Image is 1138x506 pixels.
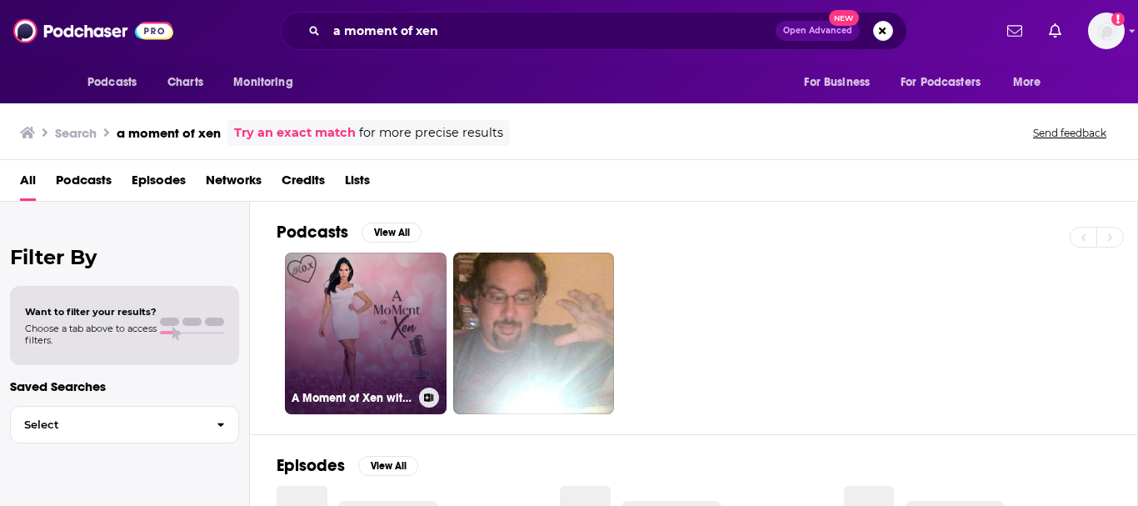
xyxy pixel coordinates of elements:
[25,323,157,346] span: Choose a tab above to access filters.
[222,67,314,98] button: open menu
[76,67,158,98] button: open menu
[87,71,137,94] span: Podcasts
[11,419,203,430] span: Select
[277,222,348,243] h2: Podcasts
[359,123,503,143] span: for more precise results
[20,167,36,201] a: All
[25,306,157,318] span: Want to filter your results?
[901,71,981,94] span: For Podcasters
[327,18,776,44] input: Search podcasts, credits, & more...
[10,378,239,394] p: Saved Searches
[277,222,422,243] a: PodcastsView All
[234,123,356,143] a: Try an exact match
[167,71,203,94] span: Charts
[1088,13,1125,49] button: Show profile menu
[10,406,239,443] button: Select
[277,455,345,476] h2: Episodes
[829,10,859,26] span: New
[804,71,870,94] span: For Business
[1042,17,1068,45] a: Show notifications dropdown
[792,67,891,98] button: open menu
[776,21,860,41] button: Open AdvancedNew
[890,67,1005,98] button: open menu
[362,223,422,243] button: View All
[277,455,418,476] a: EpisodesView All
[10,245,239,269] h2: Filter By
[1001,17,1029,45] a: Show notifications dropdown
[358,456,418,476] button: View All
[285,253,447,414] a: A Moment of Xen with Xen [PERSON_NAME]
[783,27,852,35] span: Open Advanced
[292,391,412,405] h3: A Moment of Xen with Xen [PERSON_NAME]
[157,67,213,98] a: Charts
[206,167,262,201] a: Networks
[1111,13,1125,26] svg: Add a profile image
[282,167,325,201] a: Credits
[345,167,370,201] a: Lists
[1028,126,1111,140] button: Send feedback
[1001,67,1062,98] button: open menu
[55,125,97,141] h3: Search
[132,167,186,201] a: Episodes
[13,15,173,47] img: Podchaser - Follow, Share and Rate Podcasts
[1088,13,1125,49] img: User Profile
[233,71,292,94] span: Monitoring
[1013,71,1041,94] span: More
[281,12,907,50] div: Search podcasts, credits, & more...
[1088,13,1125,49] span: Logged in as hconnor
[117,125,221,141] h3: a moment of xen
[56,167,112,201] a: Podcasts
